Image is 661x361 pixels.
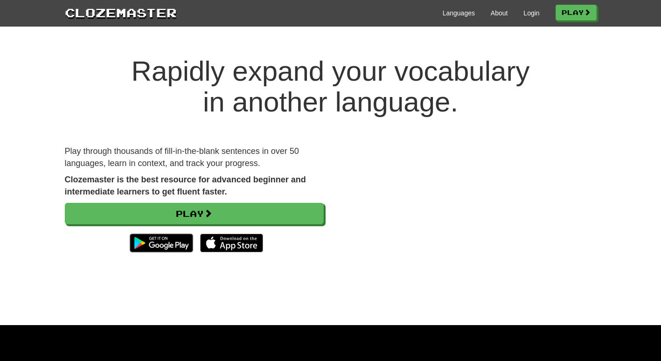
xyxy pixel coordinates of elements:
[556,5,597,21] a: Play
[491,8,508,18] a: About
[523,8,539,18] a: Login
[65,146,324,169] p: Play through thousands of fill-in-the-blank sentences in over 50 languages, learn in context, and...
[65,203,324,224] a: Play
[200,234,263,252] img: Download_on_the_App_Store_Badge_US-UK_135x40-25178aeef6eb6b83b96f5f2d004eda3bffbb37122de64afbaef7...
[65,175,306,196] strong: Clozemaster is the best resource for advanced beginner and intermediate learners to get fluent fa...
[125,229,197,257] img: Get it on Google Play
[443,8,475,18] a: Languages
[65,4,177,21] a: Clozemaster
